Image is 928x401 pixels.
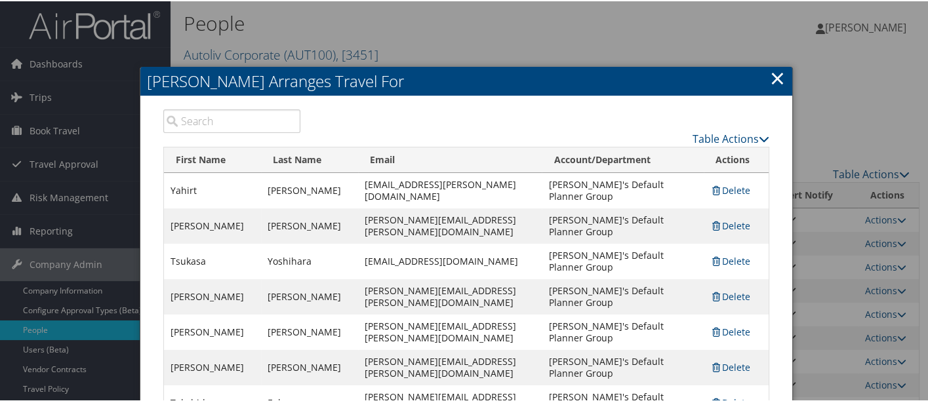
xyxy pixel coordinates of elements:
[542,207,704,242] td: [PERSON_NAME]'s Default Planner Group
[261,349,358,384] td: [PERSON_NAME]
[542,242,704,278] td: [PERSON_NAME]'s Default Planner Group
[164,172,261,207] td: Yahirt
[542,278,704,313] td: [PERSON_NAME]'s Default Planner Group
[358,172,542,207] td: [EMAIL_ADDRESS][PERSON_NAME][DOMAIN_NAME]
[261,207,358,242] td: [PERSON_NAME]
[164,349,261,384] td: [PERSON_NAME]
[358,278,542,313] td: [PERSON_NAME][EMAIL_ADDRESS][PERSON_NAME][DOMAIN_NAME]
[710,218,750,231] a: Delete
[770,64,785,90] a: Close
[164,207,261,242] td: [PERSON_NAME]
[693,130,769,145] a: Table Actions
[710,254,750,266] a: Delete
[710,324,750,337] a: Delete
[358,349,542,384] td: [PERSON_NAME][EMAIL_ADDRESS][PERSON_NAME][DOMAIN_NAME]
[164,242,261,278] td: Tsukasa
[704,146,769,172] th: Actions
[261,242,358,278] td: Yoshihara
[542,349,704,384] td: [PERSON_NAME]'s Default Planner Group
[542,313,704,349] td: [PERSON_NAME]'s Default Planner Group
[140,66,792,94] h2: [PERSON_NAME] Arranges Travel For
[164,278,261,313] td: [PERSON_NAME]
[261,313,358,349] td: [PERSON_NAME]
[542,172,704,207] td: [PERSON_NAME]'s Default Planner Group
[710,289,750,301] a: Delete
[542,146,704,172] th: Account/Department: activate to sort column ascending
[710,183,750,195] a: Delete
[358,242,542,278] td: [EMAIL_ADDRESS][DOMAIN_NAME]
[710,360,750,372] a: Delete
[358,146,542,172] th: Email: activate to sort column ascending
[261,278,358,313] td: [PERSON_NAME]
[261,172,358,207] td: [PERSON_NAME]
[164,146,261,172] th: First Name: activate to sort column ascending
[358,207,542,242] td: [PERSON_NAME][EMAIL_ADDRESS][PERSON_NAME][DOMAIN_NAME]
[261,146,358,172] th: Last Name: activate to sort column ascending
[164,313,261,349] td: [PERSON_NAME]
[163,108,300,132] input: Search
[358,313,542,349] td: [PERSON_NAME][EMAIL_ADDRESS][PERSON_NAME][DOMAIN_NAME]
